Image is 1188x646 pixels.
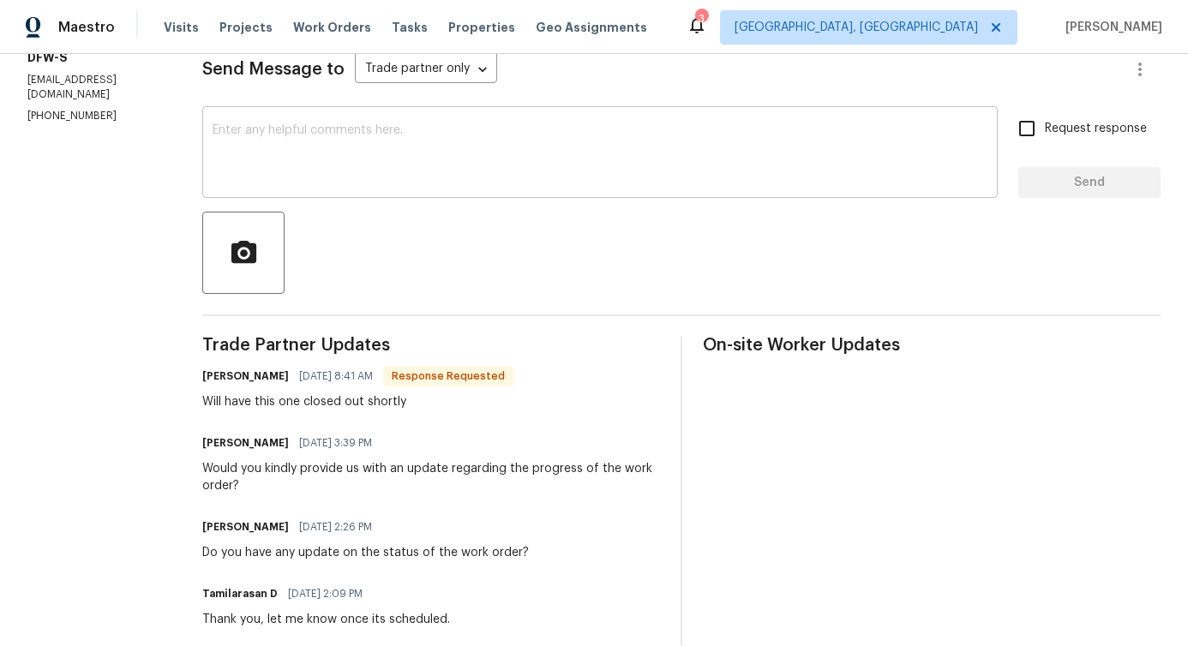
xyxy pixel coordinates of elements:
span: Trade Partner Updates [202,337,660,354]
div: 3 [695,10,707,27]
span: Projects [219,19,273,36]
span: Maestro [58,19,115,36]
p: [EMAIL_ADDRESS][DOMAIN_NAME] [27,73,161,102]
h6: Tamilarasan D [202,585,278,602]
span: [DATE] 8:41 AM [299,368,373,385]
h6: [PERSON_NAME] [202,434,289,452]
span: Work Orders [293,19,371,36]
span: Request response [1045,120,1147,138]
h6: [PERSON_NAME] [202,368,289,385]
span: Visits [164,19,199,36]
span: [DATE] 2:26 PM [299,518,372,535]
span: Send Message to [202,61,345,78]
span: [DATE] 2:09 PM [288,585,363,602]
span: Geo Assignments [536,19,647,36]
div: Trade partner only [355,56,497,84]
div: Will have this one closed out shortly [202,393,513,410]
span: Response Requested [385,368,512,385]
div: Would you kindly provide us with an update regarding the progress of the work order? [202,460,660,494]
span: Tasks [392,21,428,33]
div: Thank you, let me know once its scheduled. [202,611,450,628]
span: [DATE] 3:39 PM [299,434,372,452]
span: [PERSON_NAME] [1059,19,1162,36]
span: On-site Worker Updates [703,337,1161,354]
span: [GEOGRAPHIC_DATA], [GEOGRAPHIC_DATA] [735,19,978,36]
div: Do you have any update on the status of the work order? [202,544,529,561]
h6: [PERSON_NAME] [202,518,289,535]
p: [PHONE_NUMBER] [27,109,161,123]
span: Properties [448,19,515,36]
